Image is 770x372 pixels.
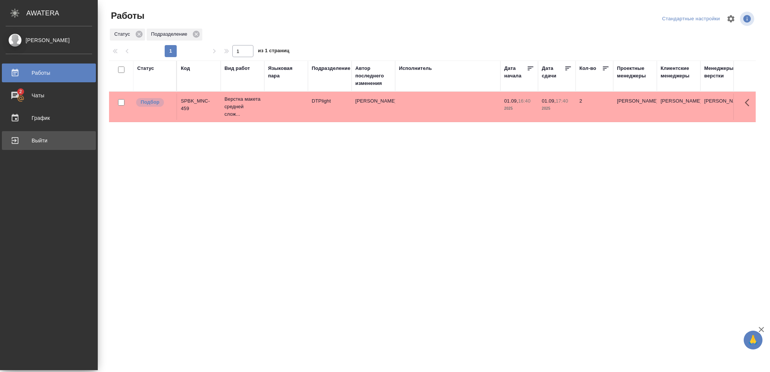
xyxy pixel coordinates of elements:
[617,65,653,80] div: Проектные менеджеры
[110,29,145,41] div: Статус
[114,30,133,38] p: Статус
[740,12,756,26] span: Посмотреть информацию
[576,94,613,120] td: 2
[657,94,700,120] td: [PERSON_NAME]
[661,65,697,80] div: Клиентские менеджеры
[258,46,290,57] span: из 1 страниц
[6,90,92,101] div: Чаты
[141,98,159,106] p: Подбор
[6,112,92,124] div: График
[6,36,92,44] div: [PERSON_NAME]
[613,94,657,120] td: [PERSON_NAME]
[6,135,92,146] div: Выйти
[518,98,531,104] p: 16:40
[224,65,250,72] div: Вид работ
[504,65,527,80] div: Дата начала
[308,94,352,120] td: DTPlight
[181,65,190,72] div: Код
[579,65,596,72] div: Кол-во
[109,10,144,22] span: Работы
[704,97,740,105] p: [PERSON_NAME]
[355,65,391,87] div: Автор последнего изменения
[2,131,96,150] a: Выйти
[722,10,740,28] span: Настроить таблицу
[740,94,758,112] button: Здесь прячутся важные кнопки
[744,331,762,349] button: 🙏
[312,65,350,72] div: Подразделение
[268,65,304,80] div: Языковая пара
[135,97,173,107] div: Можно подбирать исполнителей
[224,95,261,118] p: Верстка макета средней слож...
[2,109,96,127] a: График
[660,13,722,25] div: split button
[147,29,202,41] div: Подразделение
[747,332,759,348] span: 🙏
[15,88,26,95] span: 2
[704,65,740,80] div: Менеджеры верстки
[542,98,556,104] p: 01.09,
[2,86,96,105] a: 2Чаты
[352,94,395,120] td: [PERSON_NAME]
[6,67,92,79] div: Работы
[399,65,432,72] div: Исполнитель
[181,97,217,112] div: SPBK_MNC-459
[26,6,98,21] div: AWATERA
[504,105,534,112] p: 2025
[556,98,568,104] p: 17:40
[137,65,154,72] div: Статус
[542,105,572,112] p: 2025
[542,65,564,80] div: Дата сдачи
[504,98,518,104] p: 01.09,
[151,30,190,38] p: Подразделение
[2,64,96,82] a: Работы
